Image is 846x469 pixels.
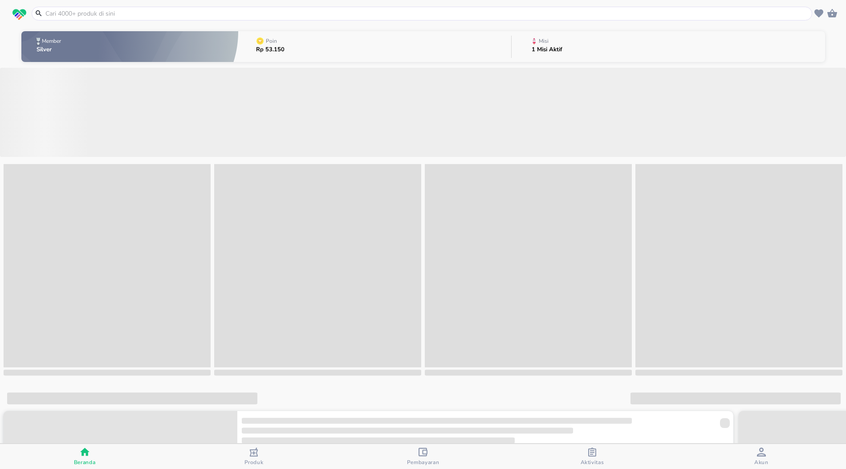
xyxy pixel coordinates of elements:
button: Aktivitas [508,444,677,469]
img: logo_swiperx_s.bd005f3b.svg [12,9,26,21]
p: 1 Misi Aktif [532,47,562,53]
p: Member [42,38,61,44]
span: Produk [244,459,264,466]
span: Aktivitas [581,459,604,466]
p: Silver [37,47,63,53]
button: Akun [677,444,846,469]
p: Rp 53.150 [256,47,285,53]
button: PoinRp 53.150 [238,29,511,64]
button: Pembayaran [338,444,508,469]
span: Pembayaran [407,459,439,466]
p: Poin [266,38,277,44]
span: Beranda [74,459,96,466]
input: Cari 4000+ produk di sini [45,9,810,18]
button: Misi1 Misi Aktif [512,29,825,64]
span: Akun [754,459,769,466]
button: Produk [169,444,338,469]
p: Misi [539,38,549,44]
button: MemberSilver [21,29,238,64]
